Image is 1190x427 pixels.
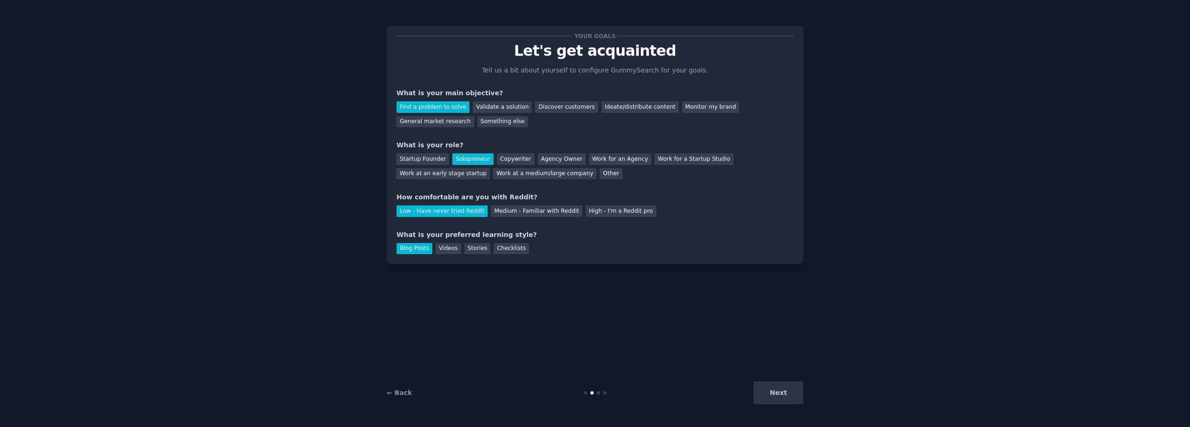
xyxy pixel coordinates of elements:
div: Work at a medium/large company [493,168,596,180]
div: Startup Founder [397,153,449,165]
div: Find a problem to solve [397,101,469,113]
div: Discover customers [535,101,598,113]
div: High - I'm a Reddit pro [586,205,656,217]
div: Blog Posts [397,243,432,255]
div: Work at an early stage startup [397,168,490,180]
p: Tell us a bit about yourself to configure GummySearch for your goals. [478,66,712,75]
div: Validate a solution [473,101,532,113]
span: Your goals [573,31,617,41]
div: Ideate/distribute content [602,101,679,113]
div: Agency Owner [538,153,586,165]
div: Work for an Agency [589,153,651,165]
div: Something else [477,116,528,128]
div: Other [600,168,622,180]
div: General market research [397,116,474,128]
div: How comfortable are you with Reddit? [397,192,793,202]
div: Stories [464,243,490,255]
div: Videos [436,243,461,255]
div: Work for a Startup Studio [654,153,733,165]
div: Medium - Familiar with Reddit [491,205,582,217]
div: What is your main objective? [397,88,793,98]
div: What is your role? [397,140,793,150]
p: Let's get acquainted [397,43,793,59]
a: ← Back [387,389,412,396]
div: Solopreneur [452,153,493,165]
div: Checklists [494,243,529,255]
div: Copywriter [497,153,535,165]
div: What is your preferred learning style? [397,230,793,240]
div: Low - Have never tried Reddit [397,205,488,217]
div: Monitor my brand [682,101,739,113]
